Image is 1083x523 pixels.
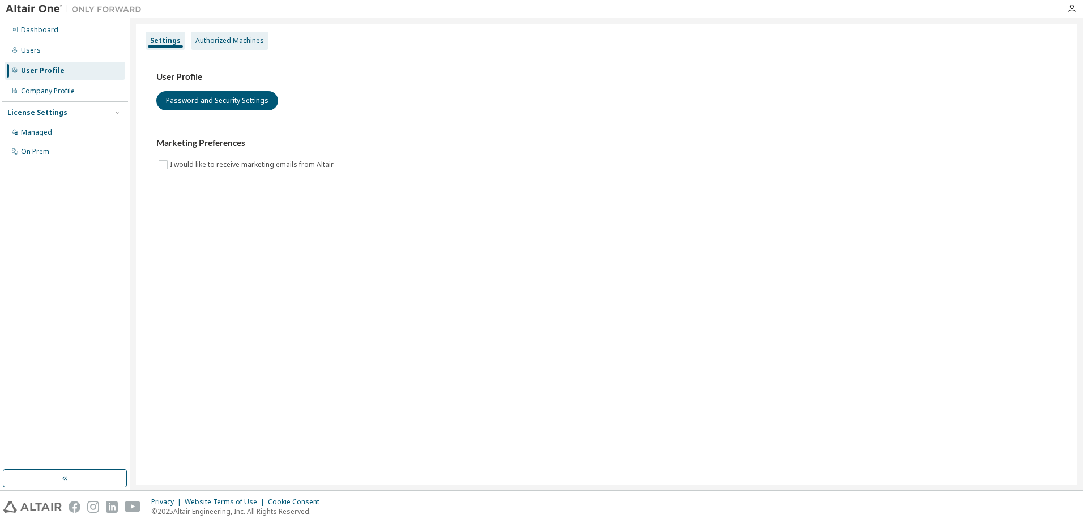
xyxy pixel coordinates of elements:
div: Cookie Consent [268,498,326,507]
img: youtube.svg [125,501,141,513]
img: instagram.svg [87,501,99,513]
div: User Profile [21,66,65,75]
div: On Prem [21,147,49,156]
div: Authorized Machines [195,36,264,45]
img: facebook.svg [69,501,80,513]
div: License Settings [7,108,67,117]
div: Users [21,46,41,55]
div: Website Terms of Use [185,498,268,507]
div: Managed [21,128,52,137]
label: I would like to receive marketing emails from Altair [170,158,336,172]
h3: Marketing Preferences [156,138,1057,149]
img: Altair One [6,3,147,15]
div: Privacy [151,498,185,507]
div: Settings [150,36,181,45]
div: Dashboard [21,25,58,35]
button: Password and Security Settings [156,91,278,110]
img: linkedin.svg [106,501,118,513]
h3: User Profile [156,71,1057,83]
div: Company Profile [21,87,75,96]
p: © 2025 Altair Engineering, Inc. All Rights Reserved. [151,507,326,516]
img: altair_logo.svg [3,501,62,513]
